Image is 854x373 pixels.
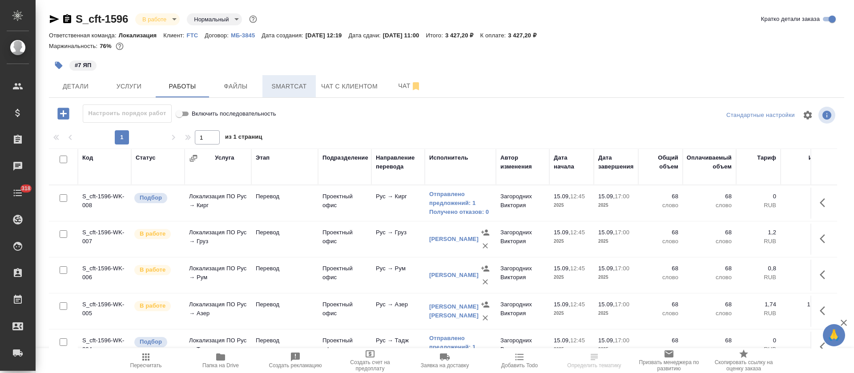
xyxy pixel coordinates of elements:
[16,184,36,193] span: 318
[429,303,479,319] a: [PERSON_NAME] [PERSON_NAME]
[268,81,310,92] span: Smartcat
[643,153,678,171] div: Общий объем
[496,332,549,363] td: Загородних Виктория
[371,260,425,291] td: Рус → Рум
[348,32,383,39] p: Дата сдачи:
[643,336,678,345] p: 68
[615,337,629,344] p: 17:00
[687,237,732,246] p: слово
[598,337,615,344] p: 15.09,
[269,362,322,369] span: Создать рекламацию
[185,188,251,219] td: Локализация ПО Рус → Кирг
[256,153,270,162] div: Этап
[643,228,678,237] p: 68
[318,224,371,255] td: Проектный офис
[429,208,491,217] a: Получено отказов: 0
[185,224,251,255] td: Локализация ПО Рус → Груз
[554,265,570,272] p: 15.09,
[426,32,445,39] p: Итого:
[225,132,262,144] span: из 1 страниц
[78,296,131,327] td: S_cft-1596-WK-005
[163,32,186,39] p: Клиент:
[741,273,776,282] p: RUB
[496,260,549,291] td: Загородних Виктория
[797,104,818,126] span: Настроить таблицу
[231,31,262,39] a: МБ-3845
[371,188,425,219] td: Рус → Кирг
[479,226,492,239] button: Назначить
[643,237,678,246] p: слово
[814,264,836,285] button: Здесь прячутся важные кнопки
[479,262,492,275] button: Назначить
[570,337,585,344] p: 12:45
[318,260,371,291] td: Проектный офис
[615,265,629,272] p: 17:00
[78,224,131,255] td: S_cft-1596-WK-007
[785,192,825,201] p: 0
[133,336,180,348] div: Можно подбирать исполнителей
[256,192,314,201] p: Перевод
[741,192,776,201] p: 0
[508,32,543,39] p: 3 427,20 ₽
[598,301,615,308] p: 15.09,
[687,192,732,201] p: 68
[818,107,837,124] span: Посмотреть информацию
[49,43,100,49] p: Маржинальность:
[318,188,371,219] td: Проектный офис
[100,43,113,49] p: 76%
[598,193,615,200] p: 15.09,
[741,237,776,246] p: RUB
[785,237,825,246] p: RUB
[429,236,479,242] a: [PERSON_NAME]
[62,14,73,24] button: Скопировать ссылку
[741,228,776,237] p: 1,2
[643,309,678,318] p: слово
[78,188,131,219] td: S_cft-1596-WK-008
[383,32,426,39] p: [DATE] 11:00
[598,345,634,354] p: 2025
[687,264,732,273] p: 68
[78,332,131,363] td: S_cft-1596-WK-004
[615,193,629,200] p: 17:00
[388,80,431,92] span: Чат
[306,32,349,39] p: [DATE] 12:19
[130,362,162,369] span: Пересчитать
[554,237,589,246] p: 2025
[133,300,180,312] div: Исполнитель выполняет работу
[598,237,634,246] p: 2025
[2,182,33,204] a: 318
[643,300,678,309] p: 68
[421,362,469,369] span: Заявка на доставку
[49,56,68,75] button: Добавить тэг
[785,300,825,309] p: 118,32
[643,345,678,354] p: слово
[687,228,732,237] p: 68
[643,264,678,273] p: 68
[429,153,468,162] div: Исполнитель
[687,345,732,354] p: слово
[479,311,492,325] button: Удалить
[256,300,314,309] p: Перевод
[570,193,585,200] p: 12:45
[185,260,251,291] td: Локализация ПО Рус → Рум
[371,224,425,255] td: Рус → Груз
[496,188,549,219] td: Загородних Виктория
[371,296,425,327] td: Рус → Азер
[140,301,165,310] p: В работе
[82,153,93,162] div: Код
[133,228,180,240] div: Исполнитель выполняет работу
[598,265,615,272] p: 15.09,
[554,153,589,171] div: Дата начала
[479,239,492,253] button: Удалить
[140,16,169,23] button: В работе
[761,15,820,24] span: Кратко детали заказа
[318,332,371,363] td: Проектный офис
[183,348,258,373] button: Папка на Drive
[814,228,836,249] button: Здесь прячутся важные кнопки
[140,337,162,346] p: Подбор
[687,309,732,318] p: слово
[202,362,239,369] span: Папка на Drive
[482,348,557,373] button: Добавить Todo
[557,348,632,373] button: Определить тематику
[687,153,732,171] div: Оплачиваемый объем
